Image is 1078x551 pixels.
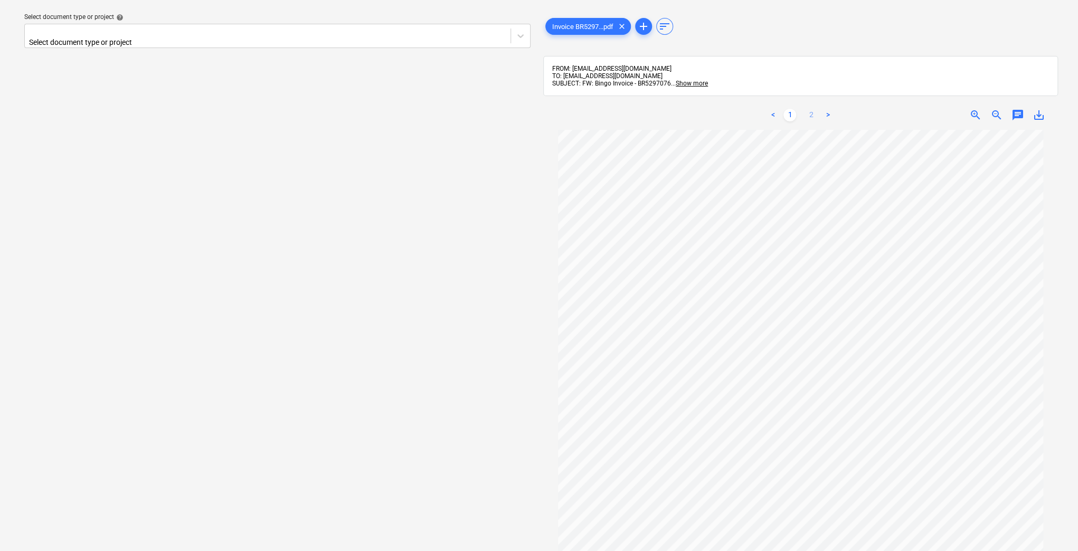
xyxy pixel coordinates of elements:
[29,38,319,46] div: Select document type or project
[821,109,834,121] a: Next page
[114,14,124,21] span: help
[546,23,620,31] span: Invoice BR5297...pdf
[1033,109,1045,121] span: save_alt
[783,109,796,121] a: Page 1 is your current page
[671,80,708,87] span: ...
[676,80,708,87] span: Show more
[545,18,631,35] div: Invoice BR5297...pdf
[1011,109,1024,121] span: chat
[552,80,671,87] span: SUBJECT: FW: Bingo Invoice - BR5297076
[658,20,671,33] span: sort
[637,20,650,33] span: add
[616,20,628,33] span: clear
[990,109,1003,121] span: zoom_out
[552,72,663,80] span: TO: [EMAIL_ADDRESS][DOMAIN_NAME]
[969,109,982,121] span: zoom_in
[552,65,672,72] span: FROM: [EMAIL_ADDRESS][DOMAIN_NAME]
[767,109,779,121] a: Previous page
[24,13,531,22] div: Select document type or project
[805,109,817,121] a: Page 2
